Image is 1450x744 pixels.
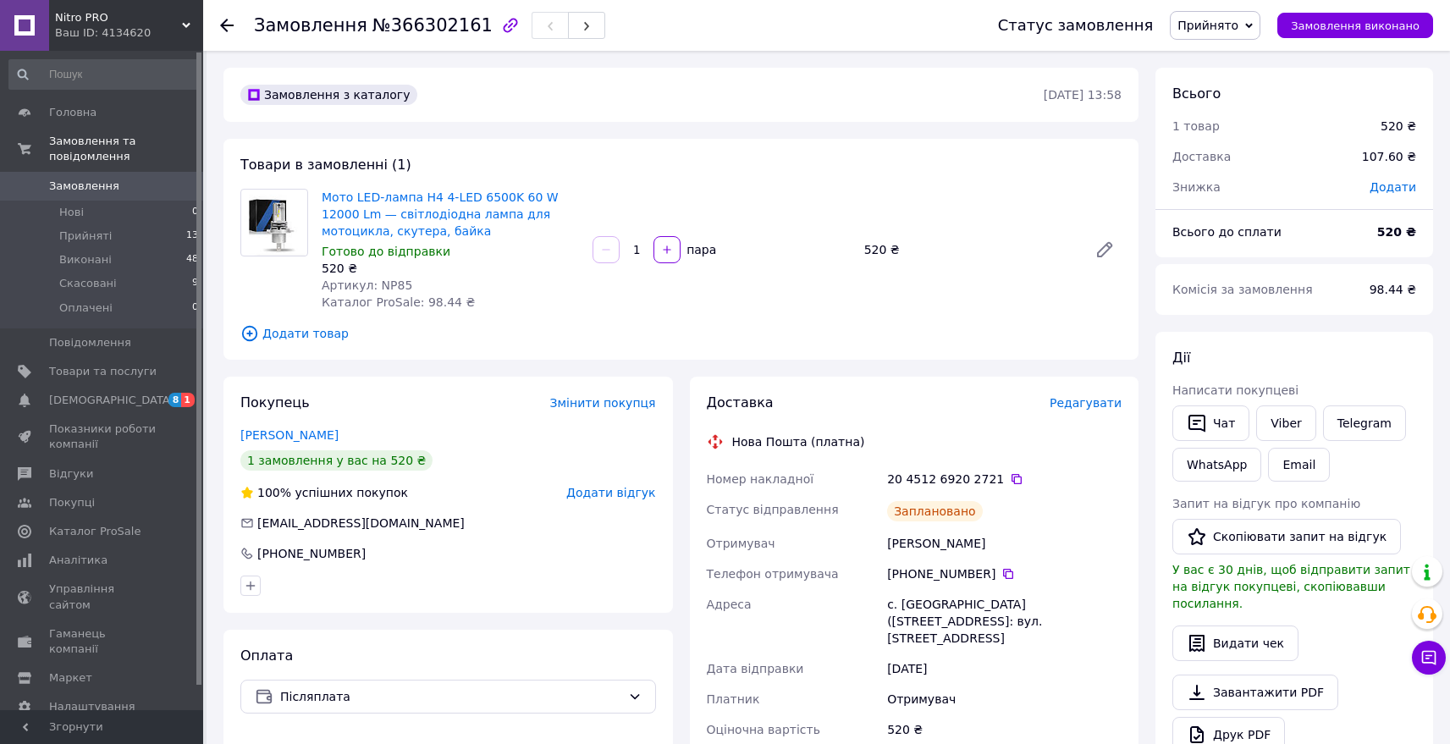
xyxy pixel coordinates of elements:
[168,393,182,407] span: 8
[49,626,157,657] span: Гаманець компанії
[1172,85,1221,102] span: Всього
[1277,13,1433,38] button: Замовлення виконано
[257,486,291,499] span: 100%
[192,300,198,316] span: 0
[707,394,774,411] span: Доставка
[707,537,775,550] span: Отримувач
[256,545,367,562] div: [PHONE_NUMBER]
[240,428,339,442] a: [PERSON_NAME]
[49,466,93,482] span: Відгуки
[1172,405,1249,441] button: Чат
[49,553,108,568] span: Аналітика
[244,190,305,256] img: Мото LED-лампа H4 4-LED 6500K 60 W 12000 Lm — світлодіодна лампа для мотоцикла, скутера, байка
[49,179,119,194] span: Замовлення
[186,229,198,244] span: 13
[566,486,655,499] span: Додати відгук
[1256,405,1315,441] a: Viber
[49,393,174,408] span: [DEMOGRAPHIC_DATA]
[1381,118,1416,135] div: 520 ₴
[1172,448,1261,482] a: WhatsApp
[49,335,131,350] span: Повідомлення
[59,205,84,220] span: Нові
[49,495,95,510] span: Покупці
[59,229,112,244] span: Прийняті
[1172,519,1401,554] button: Скопіювати запит на відгук
[192,205,198,220] span: 0
[707,567,839,581] span: Телефон отримувача
[322,278,412,292] span: Артикул: NP85
[254,15,367,36] span: Замовлення
[322,260,579,277] div: 520 ₴
[280,687,621,706] span: Післяплата
[682,241,718,258] div: пара
[1291,19,1420,32] span: Замовлення виконано
[707,662,804,675] span: Дата відправки
[181,393,195,407] span: 1
[372,15,493,36] span: №366302161
[1172,119,1220,133] span: 1 товар
[998,17,1154,34] div: Статус замовлення
[1172,626,1298,661] button: Видати чек
[1268,448,1330,482] button: Email
[707,598,752,611] span: Адреса
[887,501,983,521] div: Заплановано
[1050,396,1122,410] span: Редагувати
[550,396,656,410] span: Змінити покупця
[59,252,112,267] span: Виконані
[240,324,1122,343] span: Додати товар
[8,59,200,90] input: Пошук
[59,300,113,316] span: Оплачені
[49,134,203,164] span: Замовлення та повідомлення
[884,589,1125,653] div: с. [GEOGRAPHIC_DATA] ([STREET_ADDRESS]: вул. [STREET_ADDRESS]
[240,648,293,664] span: Оплата
[1377,225,1416,239] b: 520 ₴
[1412,641,1446,675] button: Чат з покупцем
[707,503,839,516] span: Статус відправлення
[857,238,1081,262] div: 520 ₴
[1172,150,1231,163] span: Доставка
[887,565,1122,582] div: [PHONE_NUMBER]
[49,524,141,539] span: Каталог ProSale
[257,516,465,530] span: [EMAIL_ADDRESS][DOMAIN_NAME]
[1172,497,1360,510] span: Запит на відгук про компанію
[240,157,411,173] span: Товари в замовленні (1)
[322,245,450,258] span: Готово до відправки
[55,25,203,41] div: Ваш ID: 4134620
[322,295,475,309] span: Каталог ProSale: 98.44 ₴
[707,723,820,736] span: Оціночна вартість
[240,450,433,471] div: 1 замовлення у вас на 520 ₴
[186,252,198,267] span: 48
[728,433,869,450] div: Нова Пошта (платна)
[1172,675,1338,710] a: Завантажити PDF
[1352,138,1426,175] div: 107.60 ₴
[1172,180,1221,194] span: Знижка
[1172,383,1298,397] span: Написати покупцеві
[1044,88,1122,102] time: [DATE] 13:58
[1370,180,1416,194] span: Додати
[49,364,157,379] span: Товари та послуги
[49,670,92,686] span: Маркет
[322,190,559,238] a: Мото LED-лампа H4 4-LED 6500K 60 W 12000 Lm — світлодіодна лампа для мотоцикла, скутера, байка
[240,394,310,411] span: Покупець
[240,85,417,105] div: Замовлення з каталогу
[49,105,96,120] span: Головна
[707,692,760,706] span: Платник
[49,422,157,452] span: Показники роботи компанії
[1088,233,1122,267] a: Редагувати
[1370,283,1416,296] span: 98.44 ₴
[1172,350,1190,366] span: Дії
[240,484,408,501] div: успішних покупок
[59,276,117,291] span: Скасовані
[1172,283,1313,296] span: Комісія за замовлення
[1172,563,1410,610] span: У вас є 30 днів, щоб відправити запит на відгук покупцеві, скопіювавши посилання.
[220,17,234,34] div: Повернутися назад
[707,472,814,486] span: Номер накладної
[884,528,1125,559] div: [PERSON_NAME]
[1323,405,1406,441] a: Telegram
[1177,19,1238,32] span: Прийнято
[192,276,198,291] span: 9
[55,10,182,25] span: Nitro PRO
[884,653,1125,684] div: [DATE]
[1172,225,1282,239] span: Всього до сплати
[884,684,1125,714] div: Отримувач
